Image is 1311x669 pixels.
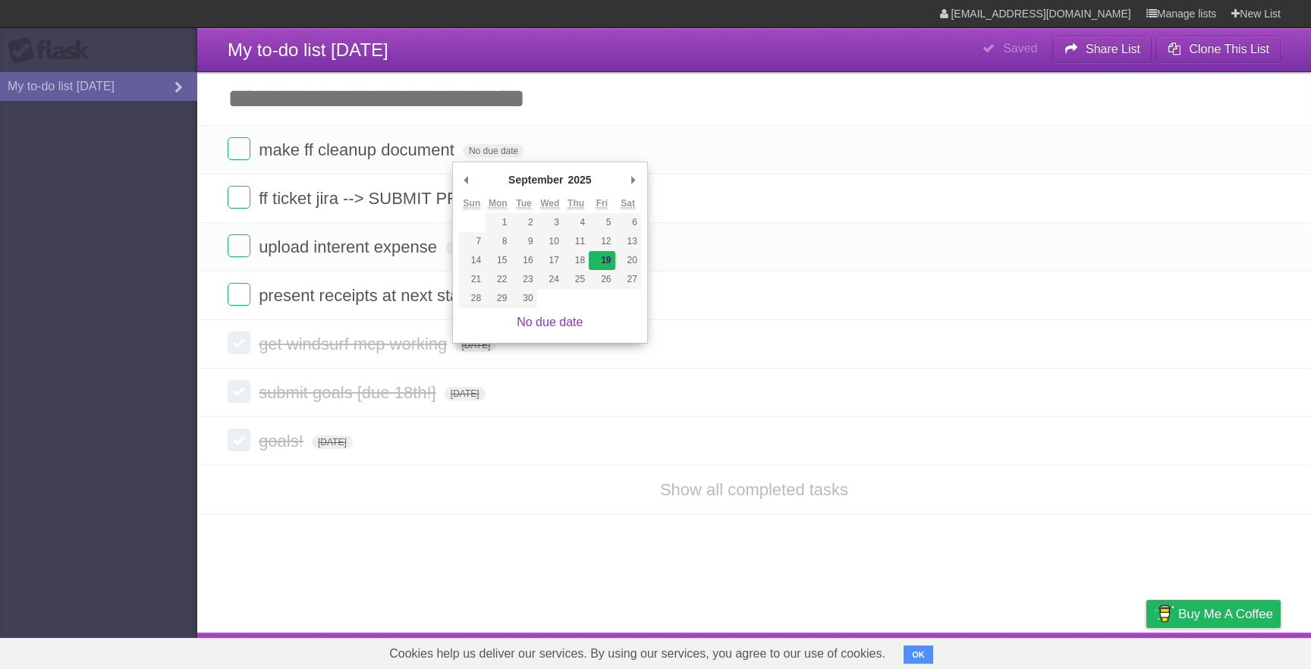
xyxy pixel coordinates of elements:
div: Flask [8,37,99,64]
span: make ff cleanup document [259,140,458,159]
span: My to-do list [DATE] [228,39,388,60]
button: Previous Month [459,168,474,191]
abbr: Friday [596,198,608,209]
label: Done [228,331,250,354]
button: 25 [563,270,589,289]
span: get windsurf mcp working [259,334,451,353]
abbr: Tuesday [516,198,531,209]
button: 22 [485,270,511,289]
button: Clone This List [1155,36,1281,63]
button: 13 [615,232,641,251]
button: 8 [485,232,511,251]
button: 12 [589,232,615,251]
img: Buy me a coffee [1154,601,1174,627]
span: No due date [445,241,507,255]
button: 23 [511,270,536,289]
button: 15 [485,251,511,270]
a: Developers [995,636,1056,665]
label: Done [228,283,250,306]
span: goals! [259,432,307,451]
button: 19 [589,251,615,270]
a: Suggest a feature [1185,636,1281,665]
button: 16 [511,251,536,270]
span: [DATE] [312,435,353,449]
button: 26 [589,270,615,289]
button: 9 [511,232,536,251]
button: OK [904,645,933,664]
span: [DATE] [455,338,496,352]
div: 2025 [565,168,593,191]
label: Done [228,137,250,160]
button: 28 [459,289,485,308]
label: Done [228,186,250,209]
button: Next Month [626,168,641,191]
button: 5 [589,213,615,232]
button: 18 [563,251,589,270]
button: 10 [537,232,563,251]
button: 17 [537,251,563,270]
button: 2 [511,213,536,232]
button: 29 [485,289,511,308]
button: 11 [563,232,589,251]
button: 24 [537,270,563,289]
button: 20 [615,251,641,270]
abbr: Sunday [464,198,481,209]
abbr: Saturday [621,198,635,209]
span: present receipts at next staff meeting!!!! [259,286,555,305]
button: 3 [537,213,563,232]
a: About [945,636,976,665]
label: Done [228,380,250,403]
a: No due date [517,316,583,328]
button: 6 [615,213,641,232]
abbr: Thursday [567,198,584,209]
button: 4 [563,213,589,232]
abbr: Monday [489,198,508,209]
a: Show all completed tasks [660,480,848,499]
button: 14 [459,251,485,270]
span: Buy me a coffee [1178,601,1273,627]
span: Cookies help us deliver our services. By using our services, you agree to our use of cookies. [374,639,901,669]
button: 21 [459,270,485,289]
button: 30 [511,289,536,308]
a: Terms [1075,636,1108,665]
b: Clone This List [1189,42,1269,55]
span: [DATE] [445,387,486,400]
span: ff ticket jira --> SUBMIT PR [DATE]! [259,189,524,208]
span: upload interent expense [259,237,441,256]
label: Done [228,429,250,451]
span: No due date [463,144,524,158]
a: Privacy [1127,636,1166,665]
button: 7 [459,232,485,251]
button: 27 [615,270,641,289]
button: 1 [485,213,511,232]
label: Done [228,234,250,257]
b: Saved [1003,42,1037,55]
a: Buy me a coffee [1146,600,1281,628]
abbr: Wednesday [540,198,559,209]
div: September [506,168,565,191]
span: submit goals [due 18th!] [259,383,440,402]
b: Share List [1086,42,1140,55]
button: Share List [1052,36,1152,63]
